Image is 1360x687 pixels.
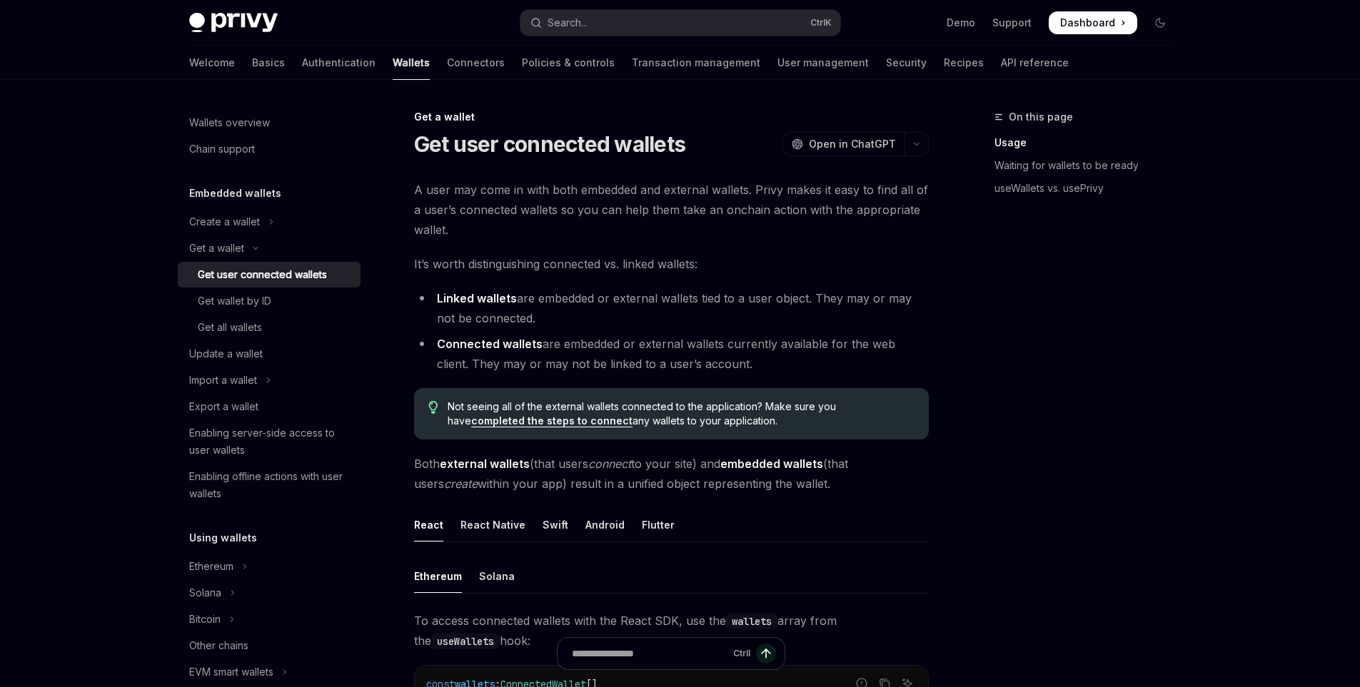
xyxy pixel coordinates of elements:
div: Android [585,508,625,541]
a: API reference [1001,46,1069,80]
button: Toggle EVM smart wallets section [178,659,361,685]
span: Both (that users to your site) and (that users within your app) result in a unified object repres... [414,454,929,494]
button: Toggle dark mode [1149,11,1172,34]
span: To access connected wallets with the React SDK, use the array from the hook: [414,611,929,651]
span: Open in ChatGPT [809,137,896,151]
h5: Embedded wallets [189,185,281,202]
span: On this page [1009,108,1073,126]
h5: Using wallets [189,529,257,546]
button: Send message [756,643,776,663]
a: Enabling server-side access to user wallets [178,420,361,463]
div: Get a wallet [189,240,244,257]
div: Export a wallet [189,398,258,415]
a: Get all wallets [178,315,361,340]
a: Connectors [447,46,505,80]
a: Chain support [178,136,361,162]
a: Wallets overview [178,110,361,136]
strong: Linked wallets [437,291,517,305]
em: create [444,477,478,491]
a: Dashboard [1049,11,1137,34]
button: Toggle Import a wallet section [178,367,361,393]
a: completed the steps to connect [471,414,633,427]
div: Ethereum [414,559,462,593]
a: Support [992,16,1032,30]
div: Other chains [189,637,248,654]
div: React [414,508,443,541]
div: Get user connected wallets [198,266,327,283]
a: Enabling offline actions with user wallets [178,464,361,507]
div: Get a wallet [414,110,929,124]
div: Chain support [189,141,255,158]
div: Import a wallet [189,372,257,389]
a: Get wallet by ID [178,288,361,314]
button: Toggle Bitcoin section [178,606,361,632]
button: Toggle Solana section [178,580,361,606]
div: Update a wallet [189,345,263,362]
a: Security [886,46,927,80]
h1: Get user connected wallets [414,131,686,157]
div: Bitcoin [189,611,221,628]
a: Policies & controls [522,46,615,80]
svg: Tip [428,401,438,414]
div: Get wallet by ID [198,292,271,310]
div: Wallets overview [189,114,270,131]
code: wallets [726,614,777,629]
a: Update a wallet [178,341,361,367]
a: Authentication [302,46,376,80]
a: Other chains [178,633,361,658]
input: Ask a question... [572,638,727,669]
div: Enabling offline actions with user wallets [189,468,352,502]
div: Solana [189,584,221,601]
div: Flutter [642,508,675,541]
strong: embedded wallets [720,457,823,471]
span: Not seeing all of the external wallets connected to the application? Make sure you have any walle... [448,400,914,428]
em: connect [588,457,631,471]
a: User management [777,46,869,80]
strong: external wallets [440,457,530,471]
div: Solana [479,559,515,593]
div: Ethereum [189,558,233,575]
code: useWallets [431,633,500,649]
img: dark logo [189,13,278,33]
span: Ctrl K [810,17,832,29]
a: Export a wallet [178,394,361,419]
a: Waiting for wallets to be ready [994,154,1183,177]
div: Get all wallets [198,319,262,336]
a: Demo [947,16,975,30]
div: EVM smart wallets [189,663,273,681]
div: React Native [460,508,525,541]
a: Recipes [944,46,984,80]
li: are embedded or external wallets currently available for the web client. They may or may not be l... [414,334,929,374]
strong: Connected wallets [437,337,543,351]
div: Enabling server-side access to user wallets [189,424,352,459]
div: Create a wallet [189,213,260,230]
span: Dashboard [1060,16,1115,30]
button: Toggle Ethereum section [178,554,361,579]
span: A user may come in with both embedded and external wallets. Privy makes it easy to find all of a ... [414,180,929,240]
div: Swift [543,508,568,541]
span: It’s worth distinguishing connected vs. linked wallets: [414,254,929,274]
button: Open in ChatGPT [782,132,905,156]
a: useWallets vs. usePrivy [994,177,1183,200]
button: Toggle Create a wallet section [178,209,361,235]
a: Wallets [393,46,430,80]
button: Toggle Get a wallet section [178,235,361,261]
div: Search... [548,14,588,31]
button: Open search [520,10,840,36]
a: Usage [994,131,1183,154]
a: Welcome [189,46,235,80]
li: are embedded or external wallets tied to a user object. They may or may not be connected. [414,288,929,328]
a: Basics [252,46,285,80]
a: Transaction management [632,46,760,80]
a: Get user connected wallets [178,262,361,287]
